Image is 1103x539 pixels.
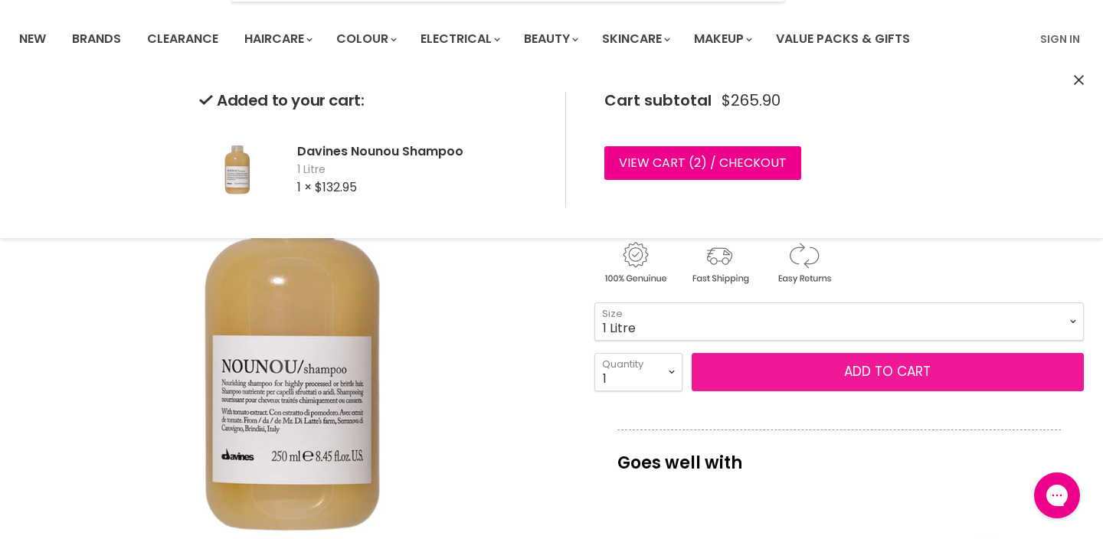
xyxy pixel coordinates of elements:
[722,92,781,109] span: $265.90
[763,240,844,286] img: returns.gif
[315,178,357,196] span: $132.95
[692,353,1084,391] button: Add to cart
[297,162,541,178] span: 1 Litre
[594,353,682,391] select: Quantity
[764,23,921,55] a: Value Packs & Gifts
[297,178,312,196] span: 1 ×
[617,430,1061,480] p: Goes well with
[199,131,276,207] img: Davines Nounou Shampoo
[1026,467,1088,524] iframe: Gorgias live chat messenger
[591,23,679,55] a: Skincare
[233,23,322,55] a: Haircare
[409,23,509,55] a: Electrical
[1031,23,1089,55] a: Sign In
[594,240,676,286] img: genuine.gif
[694,154,701,171] span: 2
[679,240,760,286] img: shipping.gif
[604,146,801,180] a: View cart (2) / Checkout
[297,143,541,159] h2: Davines Nounou Shampoo
[512,23,588,55] a: Beauty
[8,17,977,61] ul: Main menu
[61,23,133,55] a: Brands
[8,23,57,55] a: New
[199,92,541,109] h2: Added to your cart:
[682,23,761,55] a: Makeup
[1074,73,1084,89] button: Close
[136,23,230,55] a: Clearance
[325,23,406,55] a: Colour
[604,90,712,111] span: Cart subtotal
